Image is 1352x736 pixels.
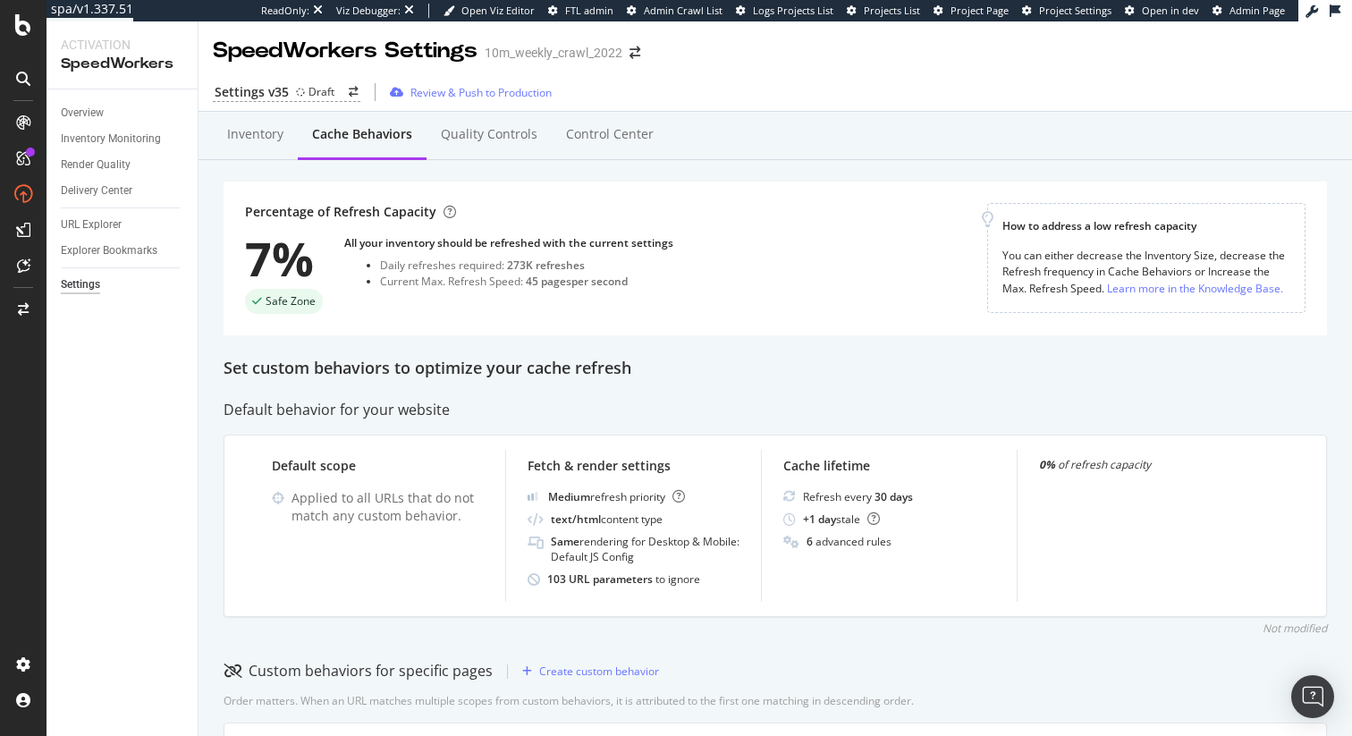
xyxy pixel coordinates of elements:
[215,83,289,101] div: Settings v35
[547,571,655,587] b: 103 URL parameters
[336,4,401,18] div: Viz Debugger:
[383,78,552,106] button: Review & Push to Production
[551,534,579,549] b: Same
[61,36,183,54] div: Activation
[61,130,185,148] a: Inventory Monitoring
[803,512,880,527] div: stale
[380,274,673,289] div: Current Max. Refresh Speed:
[224,661,493,681] div: Custom behaviors for specific pages
[803,489,913,504] div: Refresh every
[548,4,613,18] a: FTL admin
[644,4,722,17] span: Admin Crawl List
[539,664,659,679] div: Create custom behavior
[507,258,585,273] div: 273K refreshes
[1039,4,1111,17] span: Project Settings
[875,489,913,504] b: 30 days
[566,125,654,143] div: Control Center
[61,182,132,200] div: Delivery Center
[551,512,663,527] div: content type
[61,104,185,123] a: Overview
[548,489,685,504] div: refresh priority
[61,54,183,74] div: SpeedWorkers
[61,156,185,174] a: Render Quality
[272,457,484,475] div: Default scope
[213,36,477,66] div: SpeedWorkers Settings
[444,4,535,18] a: Open Viz Editor
[61,275,185,294] a: Settings
[526,274,628,289] div: 45 pages per second
[807,534,891,549] div: advanced rules
[245,203,456,221] div: Percentage of Refresh Capacity
[1039,457,1055,472] strong: 0%
[266,296,316,307] span: Safe Zone
[951,4,1009,17] span: Project Page
[1263,621,1327,636] div: Not modified
[847,4,920,18] a: Projects List
[61,241,157,260] div: Explorer Bookmarks
[548,489,590,504] b: Medium
[380,258,673,273] div: Daily refreshes required:
[61,156,131,174] div: Render Quality
[410,85,552,100] div: Review & Push to Production
[783,457,995,475] div: Cache lifetime
[308,84,334,99] div: Draft
[224,693,914,708] div: Order matters. When an URL matches multiple scopes from custom behaviors, it is attributed to the...
[61,216,122,234] div: URL Explorer
[344,235,673,250] div: All your inventory should be refreshed with the current settings
[224,400,1327,420] div: Default behavior for your website
[61,275,100,294] div: Settings
[1107,279,1283,298] a: Learn more in the Knowledge Base.
[61,130,161,148] div: Inventory Monitoring
[227,125,283,143] div: Inventory
[245,235,323,282] div: 7%
[461,4,535,17] span: Open Viz Editor
[261,4,309,18] div: ReadOnly:
[1002,248,1290,297] div: You can either decrease the Inventory Size, decrease the Refresh frequency in Cache Behaviors or ...
[565,4,613,17] span: FTL admin
[528,457,739,475] div: Fetch & render settings
[528,492,538,501] img: j32suk7ufU7viAAAAAElFTkSuQmCC
[1213,4,1285,18] a: Admin Page
[551,534,739,564] div: rendering for Desktop & Mobile: Default JS Config
[441,125,537,143] div: Quality Controls
[551,512,601,527] b: text/html
[61,216,185,234] a: URL Explorer
[736,4,833,18] a: Logs Projects List
[630,47,640,59] div: arrow-right-arrow-left
[349,87,359,97] div: arrow-right-arrow-left
[1291,675,1334,718] div: Open Intercom Messenger
[61,104,104,123] div: Overview
[627,4,722,18] a: Admin Crawl List
[547,571,700,587] div: to ignore
[224,357,1327,380] div: Set custom behaviors to optimize your cache refresh
[485,44,622,62] div: 10m_weekly_crawl_2022
[807,534,813,549] b: 6
[1022,4,1111,18] a: Project Settings
[292,489,484,525] div: Applied to all URLs that do not match any custom behavior.
[1039,457,1251,472] div: of refresh capacity
[753,4,833,17] span: Logs Projects List
[864,4,920,17] span: Projects List
[61,182,185,200] a: Delivery Center
[515,657,659,686] button: Create custom behavior
[1002,218,1290,233] div: How to address a low refresh capacity
[1125,4,1199,18] a: Open in dev
[61,241,185,260] a: Explorer Bookmarks
[1229,4,1285,17] span: Admin Page
[934,4,1009,18] a: Project Page
[1142,4,1199,17] span: Open in dev
[803,512,836,527] b: + 1 day
[312,125,412,143] div: Cache behaviors
[245,289,323,314] div: success label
